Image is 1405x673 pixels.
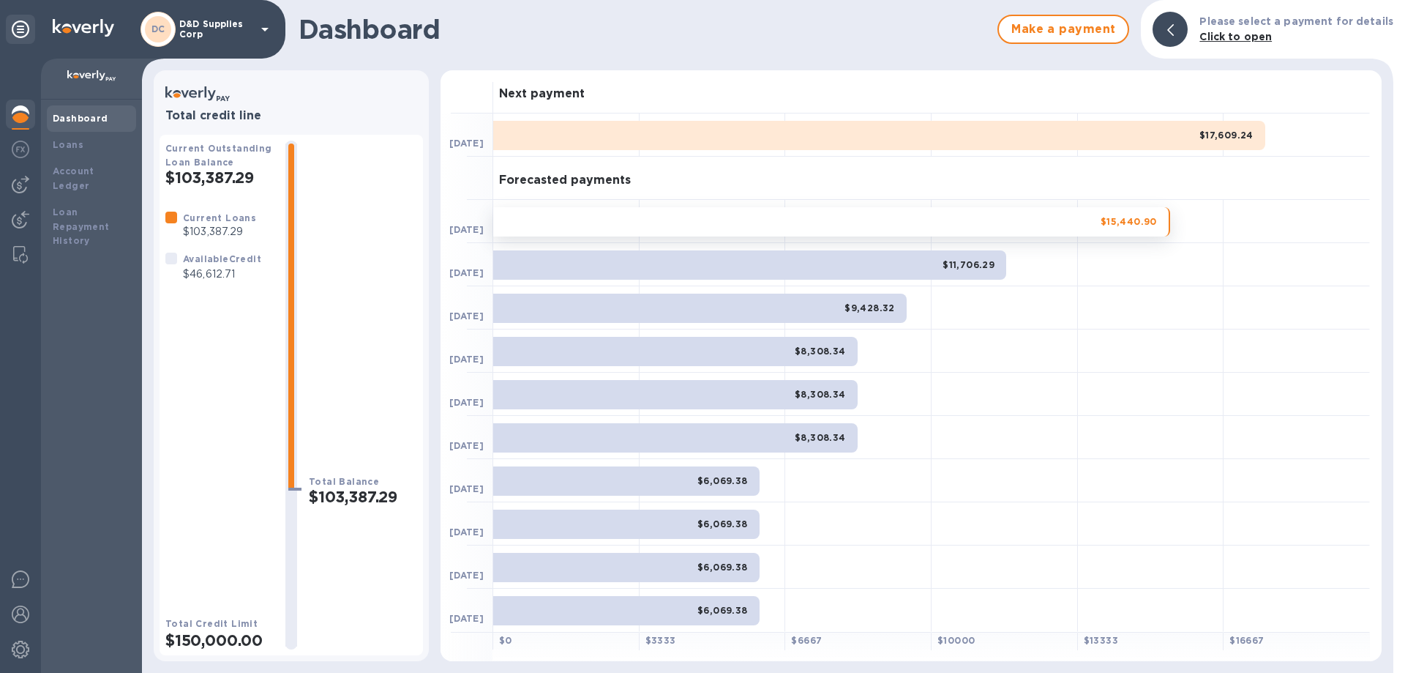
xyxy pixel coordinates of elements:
[12,141,29,158] img: Foreign exchange
[449,440,484,451] b: [DATE]
[791,635,822,646] b: $ 6667
[183,212,256,223] b: Current Loans
[53,139,83,150] b: Loans
[1199,130,1254,141] b: $17,609.24
[997,15,1129,44] button: Make a payment
[1229,635,1264,646] b: $ 16667
[165,168,274,187] h2: $103,387.29
[165,109,417,123] h3: Total credit line
[6,15,35,44] div: Unpin categories
[1084,635,1118,646] b: $ 13333
[53,166,94,191] b: Account Ledger
[309,476,379,487] b: Total Balance
[943,259,994,270] b: $11,706.29
[449,354,484,365] b: [DATE]
[449,311,484,321] b: [DATE]
[645,635,676,646] b: $ 3333
[183,224,256,239] p: $103,387.29
[1101,216,1157,227] b: $15,440.90
[299,14,990,45] h1: Dashboard
[449,570,484,581] b: [DATE]
[165,631,274,650] h2: $150,000.00
[1199,15,1393,27] b: Please select a payment for details
[449,613,484,624] b: [DATE]
[449,397,484,408] b: [DATE]
[1199,31,1272,42] b: Click to open
[165,618,258,629] b: Total Credit Limit
[499,87,585,101] h3: Next payment
[499,635,512,646] b: $ 0
[151,23,165,34] b: DC
[449,527,484,538] b: [DATE]
[449,138,484,149] b: [DATE]
[183,253,261,264] b: Available Credit
[844,302,895,313] b: $9,428.32
[795,432,846,443] b: $8,308.34
[53,113,108,124] b: Dashboard
[183,267,261,282] p: $46,612.71
[499,174,631,187] h3: Forecasted payments
[309,488,417,506] h2: $103,387.29
[937,635,975,646] b: $ 10000
[1011,21,1116,38] span: Make a payment
[449,224,484,235] b: [DATE]
[165,143,272,168] b: Current Outstanding Loan Balance
[449,483,484,494] b: [DATE]
[179,19,252,40] p: D&D Supplies Corp
[53,207,110,247] b: Loan Repayment History
[697,518,748,529] b: $6,069.38
[795,389,846,400] b: $8,308.34
[53,19,114,37] img: Logo
[449,267,484,278] b: [DATE]
[697,475,748,486] b: $6,069.38
[697,562,748,573] b: $6,069.38
[697,605,748,616] b: $6,069.38
[795,346,846,357] b: $8,308.34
